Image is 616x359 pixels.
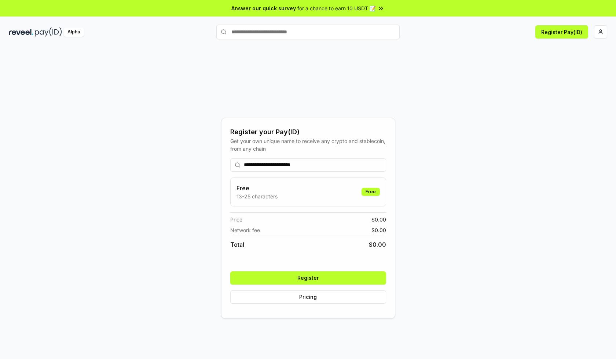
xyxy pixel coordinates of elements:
button: Register [230,271,386,285]
span: Price [230,216,242,223]
div: Free [362,188,380,196]
span: $ 0.00 [369,240,386,249]
span: Total [230,240,244,249]
h3: Free [236,184,278,193]
button: Pricing [230,290,386,304]
div: Alpha [63,28,84,37]
div: Get your own unique name to receive any crypto and stablecoin, from any chain [230,137,386,153]
img: reveel_dark [9,28,33,37]
img: pay_id [35,28,62,37]
div: Register your Pay(ID) [230,127,386,137]
p: 13-25 characters [236,193,278,200]
button: Register Pay(ID) [535,25,588,39]
span: Answer our quick survey [231,4,296,12]
span: $ 0.00 [371,216,386,223]
span: for a chance to earn 10 USDT 📝 [297,4,376,12]
span: $ 0.00 [371,226,386,234]
span: Network fee [230,226,260,234]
